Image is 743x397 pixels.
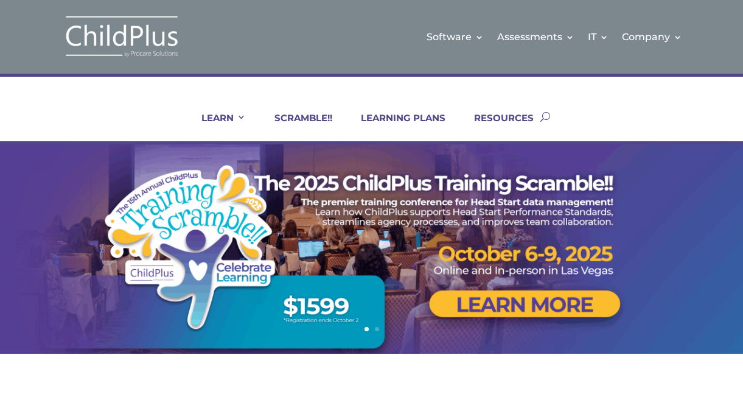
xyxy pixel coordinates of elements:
a: 2 [375,327,379,331]
a: Assessments [497,12,574,61]
a: LEARN [186,112,246,141]
a: 1 [365,327,369,331]
a: IT [588,12,609,61]
a: RESOURCES [459,112,534,141]
a: SCRAMBLE!! [259,112,332,141]
a: Software [427,12,484,61]
a: Company [622,12,682,61]
a: LEARNING PLANS [346,112,445,141]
